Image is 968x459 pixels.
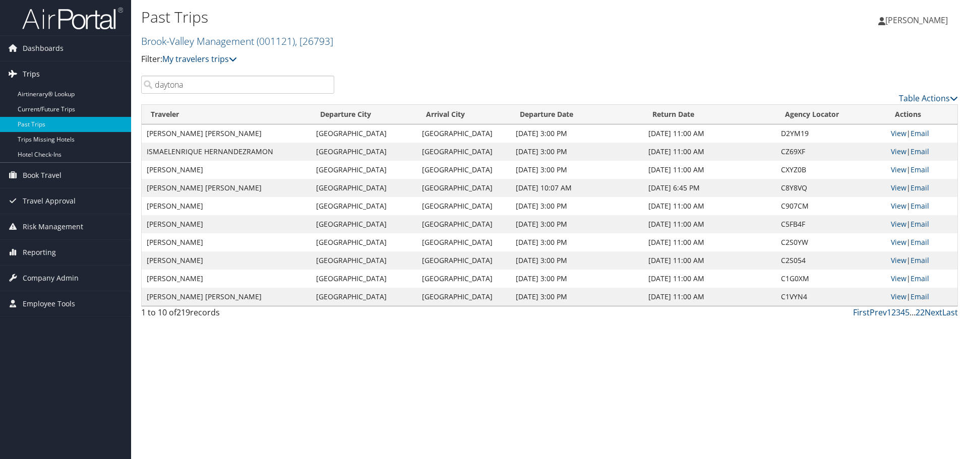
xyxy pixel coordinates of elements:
[891,128,906,138] a: View
[417,251,511,270] td: [GEOGRAPHIC_DATA]
[23,61,40,87] span: Trips
[916,307,925,318] a: 22
[295,34,333,48] span: , [ 26793 ]
[776,233,886,251] td: C2S0YW
[643,179,776,197] td: [DATE] 6:45 PM
[925,307,942,318] a: Next
[643,105,776,124] th: Return Date: activate to sort column ascending
[643,270,776,288] td: [DATE] 11:00 AM
[311,161,417,179] td: [GEOGRAPHIC_DATA]
[911,255,929,265] a: Email
[511,124,643,143] td: [DATE] 3:00 PM
[776,215,886,233] td: C5FB4F
[417,143,511,161] td: [GEOGRAPHIC_DATA]
[886,215,957,233] td: |
[886,197,957,215] td: |
[942,307,958,318] a: Last
[911,128,929,138] a: Email
[141,76,334,94] input: Search Traveler or Arrival City
[776,288,886,306] td: C1VYN4
[911,147,929,156] a: Email
[878,5,958,35] a: [PERSON_NAME]
[885,15,948,26] span: [PERSON_NAME]
[776,161,886,179] td: CXYZ0B
[142,251,311,270] td: [PERSON_NAME]
[643,124,776,143] td: [DATE] 11:00 AM
[142,161,311,179] td: [PERSON_NAME]
[891,183,906,192] a: View
[23,214,83,239] span: Risk Management
[776,270,886,288] td: C1G0XM
[643,288,776,306] td: [DATE] 11:00 AM
[911,237,929,247] a: Email
[643,161,776,179] td: [DATE] 11:00 AM
[891,165,906,174] a: View
[311,143,417,161] td: [GEOGRAPHIC_DATA]
[911,219,929,229] a: Email
[511,105,643,124] th: Departure Date: activate to sort column ascending
[23,163,62,188] span: Book Travel
[511,288,643,306] td: [DATE] 3:00 PM
[891,201,906,211] a: View
[776,124,886,143] td: D2YM19
[900,307,905,318] a: 4
[911,165,929,174] a: Email
[643,233,776,251] td: [DATE] 11:00 AM
[776,251,886,270] td: C2S054
[22,7,123,30] img: airportal-logo.png
[643,215,776,233] td: [DATE] 11:00 AM
[886,105,957,124] th: Actions
[886,233,957,251] td: |
[162,53,237,64] a: My travelers trips
[776,143,886,161] td: CZ69XF
[141,7,686,28] h1: Past Trips
[776,105,886,124] th: Agency Locator: activate to sort column ascending
[142,124,311,143] td: [PERSON_NAME] [PERSON_NAME]
[142,179,311,197] td: [PERSON_NAME] [PERSON_NAME]
[911,292,929,301] a: Email
[23,291,75,316] span: Employee Tools
[311,251,417,270] td: [GEOGRAPHIC_DATA]
[905,307,910,318] a: 5
[886,161,957,179] td: |
[417,179,511,197] td: [GEOGRAPHIC_DATA]
[886,143,957,161] td: |
[887,307,891,318] a: 1
[23,266,79,291] span: Company Admin
[417,270,511,288] td: [GEOGRAPHIC_DATA]
[417,161,511,179] td: [GEOGRAPHIC_DATA]
[776,197,886,215] td: C907CM
[23,188,76,214] span: Travel Approval
[891,219,906,229] a: View
[886,270,957,288] td: |
[511,143,643,161] td: [DATE] 3:00 PM
[417,124,511,143] td: [GEOGRAPHIC_DATA]
[311,124,417,143] td: [GEOGRAPHIC_DATA]
[176,307,190,318] span: 219
[142,270,311,288] td: [PERSON_NAME]
[891,307,896,318] a: 2
[417,288,511,306] td: [GEOGRAPHIC_DATA]
[870,307,887,318] a: Prev
[886,179,957,197] td: |
[891,255,906,265] a: View
[311,105,417,124] th: Departure City: activate to sort column ascending
[311,233,417,251] td: [GEOGRAPHIC_DATA]
[417,233,511,251] td: [GEOGRAPHIC_DATA]
[23,36,64,61] span: Dashboards
[911,183,929,192] a: Email
[899,93,958,104] a: Table Actions
[886,251,957,270] td: |
[910,307,916,318] span: …
[142,288,311,306] td: [PERSON_NAME] [PERSON_NAME]
[417,197,511,215] td: [GEOGRAPHIC_DATA]
[417,215,511,233] td: [GEOGRAPHIC_DATA]
[311,288,417,306] td: [GEOGRAPHIC_DATA]
[23,240,56,265] span: Reporting
[311,270,417,288] td: [GEOGRAPHIC_DATA]
[417,105,511,124] th: Arrival City: activate to sort column ascending
[511,179,643,197] td: [DATE] 10:07 AM
[853,307,870,318] a: First
[511,197,643,215] td: [DATE] 3:00 PM
[141,306,334,323] div: 1 to 10 of records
